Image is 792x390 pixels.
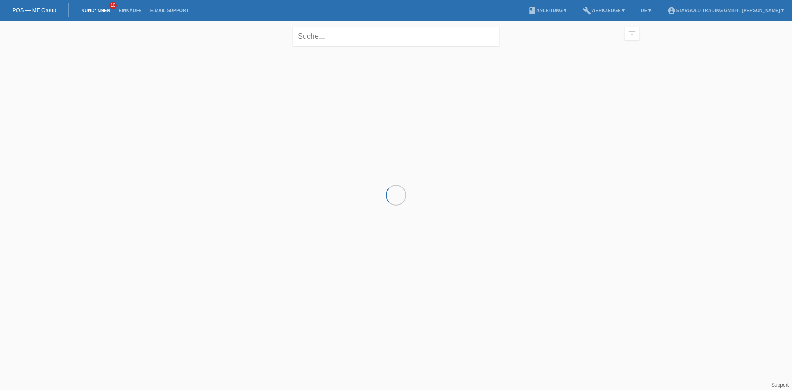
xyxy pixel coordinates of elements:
[12,7,56,13] a: POS — MF Group
[771,382,789,388] a: Support
[579,8,629,13] a: buildWerkzeuge ▾
[146,8,193,13] a: E-Mail Support
[583,7,591,15] i: build
[114,8,146,13] a: Einkäufe
[627,28,636,38] i: filter_list
[637,8,655,13] a: DE ▾
[524,8,570,13] a: bookAnleitung ▾
[667,7,676,15] i: account_circle
[77,8,114,13] a: Kund*innen
[293,27,499,46] input: Suche...
[109,2,117,9] span: 10
[528,7,536,15] i: book
[663,8,788,13] a: account_circleStargold Trading GmbH - [PERSON_NAME] ▾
